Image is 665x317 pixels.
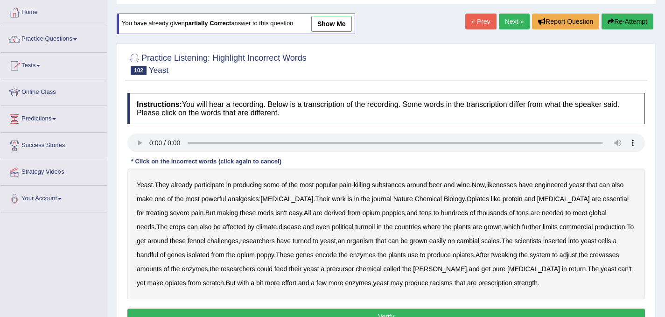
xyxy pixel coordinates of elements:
[289,181,298,189] b: the
[339,251,348,259] b: the
[382,209,405,217] b: poppies
[535,181,567,189] b: engineered
[618,265,631,273] b: can't
[160,251,166,259] b: of
[503,195,523,203] b: protein
[613,237,616,245] b: a
[154,195,165,203] b: one
[482,265,490,273] b: get
[518,181,532,189] b: have
[423,223,441,231] b: where
[543,223,558,231] b: limits
[247,223,254,231] b: by
[410,237,427,245] b: grown
[573,209,587,217] b: meet
[486,181,517,189] b: likenesses
[444,181,455,189] b: and
[348,195,352,203] b: is
[522,223,541,231] b: further
[298,279,309,287] b: and
[228,195,259,203] b: analgesics
[362,209,380,217] b: opium
[165,279,186,287] b: opiates
[467,279,476,287] b: are
[256,223,277,231] b: climate
[427,251,451,259] b: produce
[402,265,411,273] b: the
[430,279,453,287] b: racisms
[182,265,208,273] b: enzymes
[350,251,376,259] b: enzymes
[378,251,386,259] b: the
[552,251,558,259] b: to
[324,209,346,217] b: derived
[0,106,107,129] a: Predictions
[0,133,107,156] a: Success Stories
[320,237,336,245] b: yeast
[347,237,374,245] b: organism
[434,209,439,217] b: to
[393,195,413,203] b: Nature
[455,279,465,287] b: that
[429,237,446,245] b: easily
[205,209,215,217] b: But
[499,14,530,29] a: Next »
[164,265,169,273] b: of
[127,93,645,124] h4: You will hear a recording. Below is a transcription of the recording. Some words in the transcrip...
[226,181,231,189] b: in
[504,223,520,231] b: which
[420,209,432,217] b: tens
[154,181,169,189] b: They
[277,237,291,245] b: have
[256,279,263,287] b: bit
[202,195,226,203] b: powerful
[454,223,471,231] b: plants
[560,223,593,231] b: commercial
[388,251,406,259] b: plants
[0,26,107,49] a: Practice Questions
[587,181,597,189] b: that
[233,181,262,189] b: producing
[282,279,297,287] b: effort
[394,223,421,231] b: countries
[602,14,653,29] button: Re-Attempt
[405,279,428,287] b: produce
[532,14,599,29] button: Report Question
[603,195,629,203] b: essential
[213,223,221,231] b: be
[595,223,625,231] b: production
[316,223,330,231] b: even
[137,181,153,189] b: Yeast
[372,181,405,189] b: substances
[356,265,381,273] b: chemical
[383,265,400,273] b: called
[519,251,528,259] b: the
[442,223,451,231] b: the
[171,181,192,189] b: already
[568,237,579,245] b: into
[137,209,144,217] b: for
[524,195,535,203] b: and
[260,195,313,203] b: [MEDICAL_DATA]
[543,237,567,245] b: inserted
[146,209,168,217] b: treating
[303,223,314,231] b: and
[469,265,479,273] b: and
[210,265,218,273] b: the
[569,181,585,189] b: yeast
[473,223,482,231] b: are
[265,279,280,287] b: more
[530,251,550,259] b: system
[147,237,168,245] b: around
[441,209,468,217] b: hundreds
[137,279,146,287] b: yet
[407,251,418,259] b: use
[240,237,275,245] b: researchers
[315,251,337,259] b: encode
[589,209,606,217] b: global
[149,66,168,75] small: Yeast
[456,181,470,189] b: wine
[581,237,596,245] b: yeast
[127,157,285,166] div: * Click on the incorrect words (click again to cancel)
[0,159,107,183] a: Strategy Videos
